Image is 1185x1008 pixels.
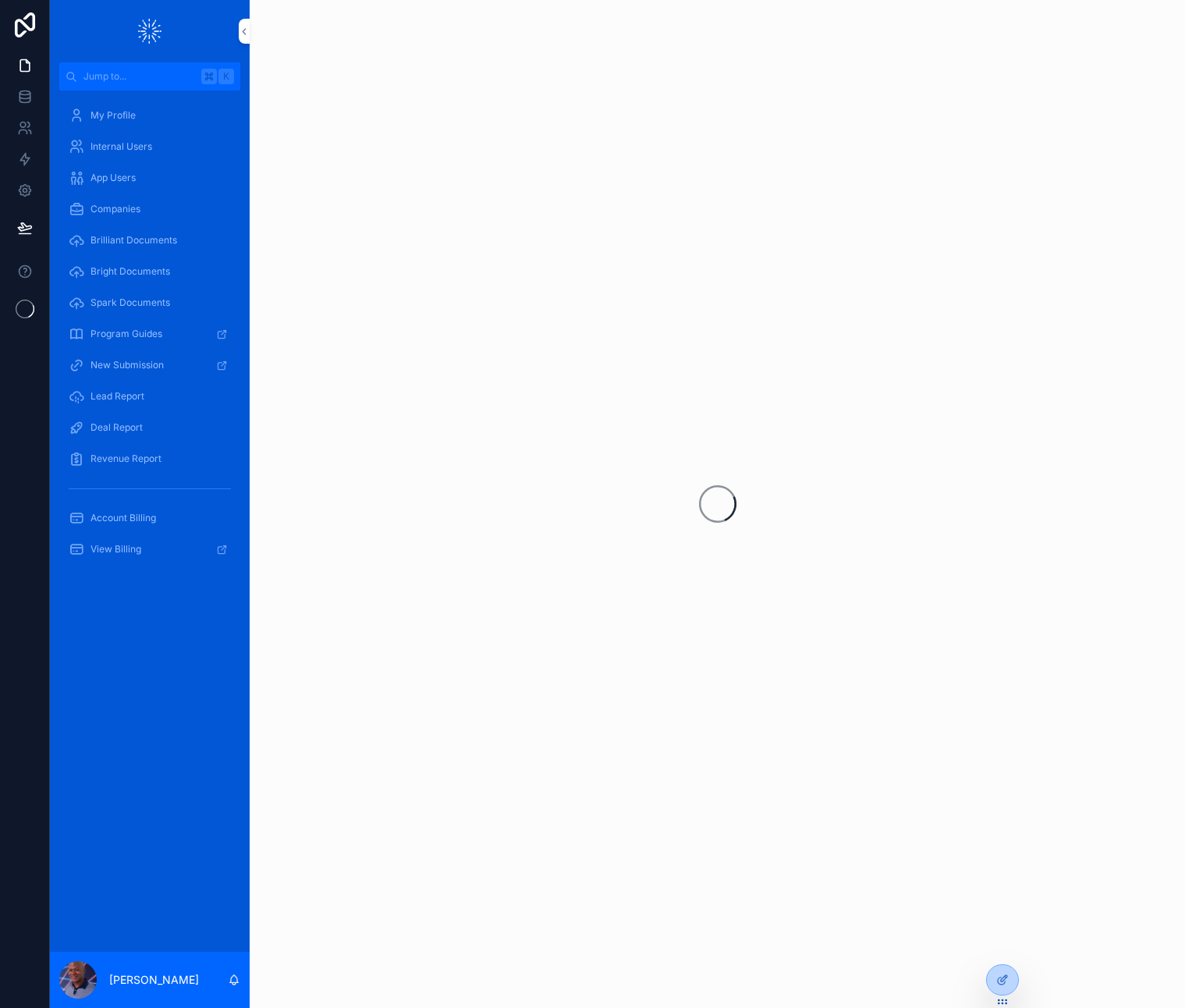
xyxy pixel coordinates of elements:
span: My Profile [90,109,136,122]
span: View Billing [90,543,141,555]
span: Account Billing [90,512,156,524]
a: Revenue Report [59,445,240,473]
a: My Profile [59,101,240,130]
span: Internal Users [90,140,152,153]
span: Bright Documents [90,265,170,278]
a: Brilliant Documents [59,226,240,254]
a: Companies [59,195,240,223]
a: Spark Documents [59,289,240,317]
span: Companies [90,203,140,215]
a: Internal Users [59,133,240,161]
a: Deal Report [59,413,240,442]
span: Brilliant Documents [90,234,177,247]
a: New Submission [59,351,240,379]
a: View Billing [59,535,240,563]
a: Bright Documents [59,257,240,286]
img: App logo [138,19,161,44]
p: [PERSON_NAME] [109,972,199,988]
span: Program Guides [90,328,162,340]
a: App Users [59,164,240,192]
span: Jump to... [83,70,195,83]
span: Revenue Report [90,453,161,465]
button: Jump to...K [59,62,240,91]
span: K [220,70,232,83]
span: Spark Documents [90,296,170,309]
a: Account Billing [59,504,240,532]
div: scrollable content [50,91,250,584]
a: Lead Report [59,382,240,410]
a: Program Guides [59,320,240,348]
span: New Submission [90,359,164,371]
span: Lead Report [90,390,144,403]
span: App Users [90,172,136,184]
span: Deal Report [90,421,143,434]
